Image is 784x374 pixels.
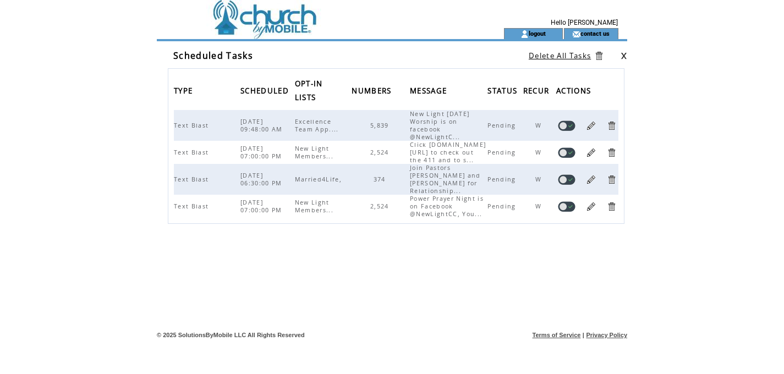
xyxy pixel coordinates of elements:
[529,51,591,61] a: Delete All Tasks
[174,87,195,94] a: TYPE
[174,148,211,156] span: Text Blast
[410,87,449,94] a: MESSAGE
[523,83,552,101] span: RECUR
[520,30,529,38] img: account_icon.gif
[487,87,520,94] a: STATUS
[240,145,285,160] span: [DATE] 07:00:00 PM
[572,30,580,38] img: contact_us_icon.gif
[410,83,449,101] span: MESSAGE
[586,201,596,212] a: Edit Task
[410,195,485,218] span: Power Prayer Night is on Facebook @NewLightCC, You...
[295,199,336,214] span: New Light Members...
[374,175,388,183] span: 374
[174,122,211,129] span: Text Blast
[558,174,575,185] a: Disable task
[535,202,544,210] span: W
[606,147,617,158] a: Delete Task
[240,83,292,101] span: SCHEDULED
[295,76,323,108] span: OPT-IN LISTS
[487,83,520,101] span: STATUS
[370,202,392,210] span: 2,524
[556,83,594,101] span: ACTIONS
[487,202,518,210] span: Pending
[174,83,195,101] span: TYPE
[240,172,285,187] span: [DATE] 06:30:00 PM
[558,120,575,131] a: Disable task
[157,332,305,338] span: © 2025 SolutionsByMobile LLC All Rights Reserved
[523,87,552,94] a: RECUR
[173,50,253,62] span: Scheduled Tasks
[533,332,581,338] a: Terms of Service
[558,147,575,158] a: Disable task
[295,175,344,183] span: Married4Life,
[295,80,323,100] a: OPT-IN LISTS
[410,141,486,164] span: Click [DOMAIN_NAME][URL] to check out the 411 and to s...
[487,122,518,129] span: Pending
[558,201,575,212] a: Disable task
[295,145,336,160] span: New Light Members...
[174,202,211,210] span: Text Blast
[535,175,544,183] span: W
[174,175,211,183] span: Text Blast
[606,120,617,131] a: Delete Task
[240,199,285,214] span: [DATE] 07:00:00 PM
[352,87,394,94] a: NUMBERS
[240,87,292,94] a: SCHEDULED
[535,122,544,129] span: W
[370,122,392,129] span: 5,839
[586,174,596,185] a: Edit Task
[370,148,392,156] span: 2,524
[535,148,544,156] span: W
[583,332,584,338] span: |
[551,19,618,26] span: Hello [PERSON_NAME]
[410,110,469,141] span: New Light [DATE] Worship is on facebook @NewLightC...
[295,118,342,133] span: Excellence Team App....
[487,148,518,156] span: Pending
[487,175,518,183] span: Pending
[606,174,617,185] a: Delete Task
[586,120,596,131] a: Edit Task
[410,164,481,195] span: Join Pastors [PERSON_NAME] and [PERSON_NAME] for Relationship...
[529,30,546,37] a: logout
[586,147,596,158] a: Edit Task
[606,201,617,212] a: Delete Task
[580,30,610,37] a: contact us
[586,332,627,338] a: Privacy Policy
[352,83,394,101] span: NUMBERS
[240,118,286,133] span: [DATE] 09:48:00 AM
